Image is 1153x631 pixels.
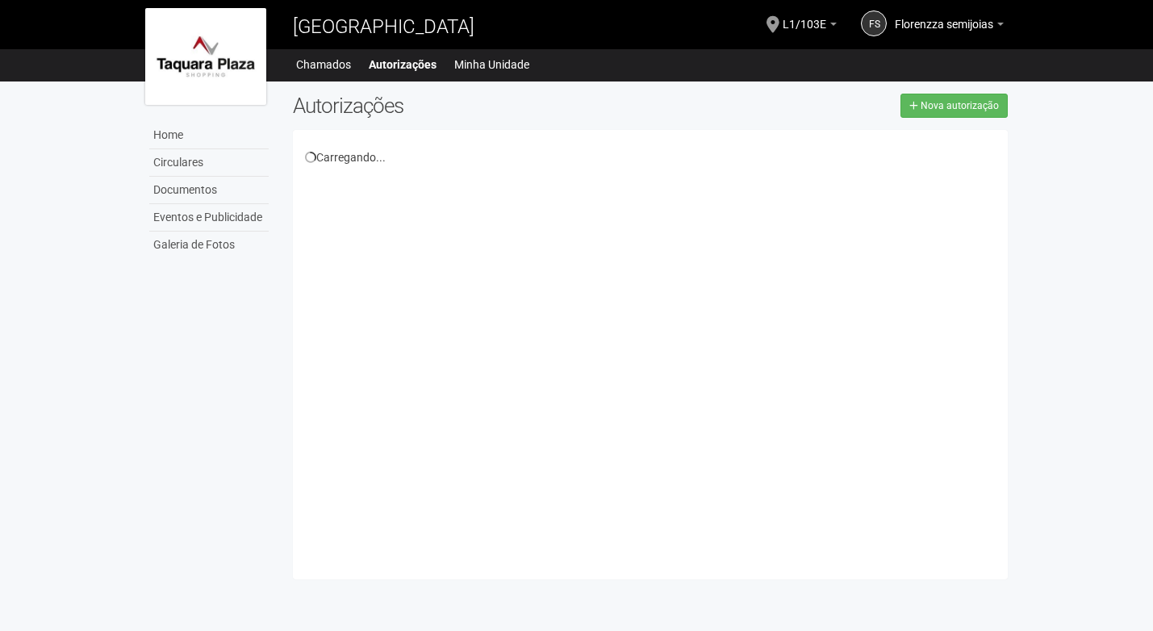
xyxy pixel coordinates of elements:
[145,8,266,105] img: logo.jpg
[149,177,269,204] a: Documentos
[149,122,269,149] a: Home
[783,20,837,33] a: L1/103E
[369,53,437,76] a: Autorizações
[895,2,993,31] span: Florenzza semijoias
[895,20,1004,33] a: Florenzza semijoias
[900,94,1008,118] a: Nova autorização
[296,53,351,76] a: Chamados
[861,10,887,36] a: Fs
[149,232,269,258] a: Galeria de Fotos
[454,53,529,76] a: Minha Unidade
[149,204,269,232] a: Eventos e Publicidade
[293,15,474,38] span: [GEOGRAPHIC_DATA]
[921,100,999,111] span: Nova autorização
[305,150,996,165] div: Carregando...
[293,94,638,118] h2: Autorizações
[783,2,826,31] span: L1/103E
[149,149,269,177] a: Circulares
